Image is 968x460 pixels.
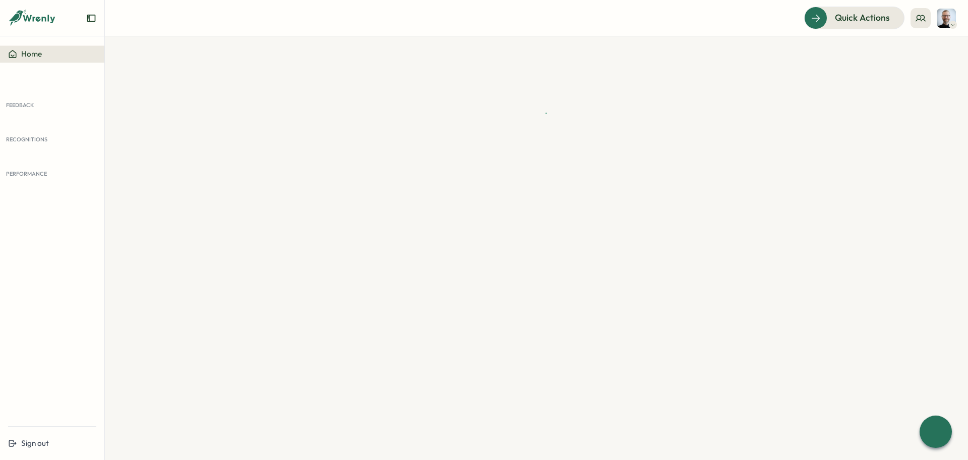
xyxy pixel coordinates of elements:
button: Quick Actions [804,7,904,29]
span: Home [21,49,42,59]
span: Sign out [21,438,49,448]
img: Michael Johannes [937,9,956,28]
button: Expand sidebar [86,13,96,23]
span: Quick Actions [835,11,890,24]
